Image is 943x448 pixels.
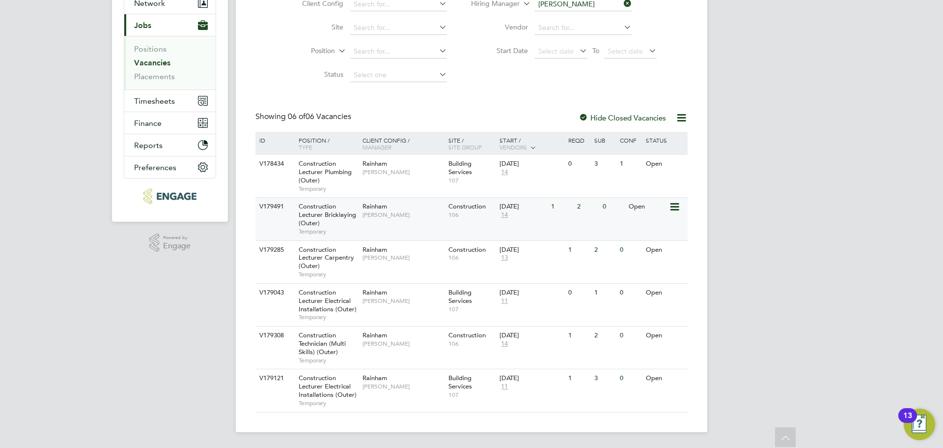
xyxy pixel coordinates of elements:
input: Search for... [350,45,447,59]
div: Jobs [124,36,216,90]
div: Open [626,198,669,216]
div: Client Config / [360,132,446,155]
div: 2 [592,241,617,259]
span: Finance [134,119,162,128]
div: 1 [617,155,643,173]
span: Temporary [299,357,358,364]
div: V179285 [257,241,291,259]
span: Vendors [499,143,527,151]
span: 06 of [288,112,305,121]
span: 106 [448,211,495,219]
div: [DATE] [499,374,563,383]
span: 06 Vacancies [288,112,351,121]
span: Rainham [362,245,387,254]
label: Site [287,23,343,31]
a: Positions [134,44,166,54]
div: 1 [549,198,574,216]
span: Site Group [448,143,482,151]
span: Select date [608,47,643,56]
span: 107 [448,305,495,313]
div: 0 [617,241,643,259]
div: ID [257,132,291,149]
div: 0 [566,155,591,173]
span: Timesheets [134,96,175,106]
span: Preferences [134,163,176,172]
span: 13 [499,254,509,262]
label: Start Date [471,46,528,55]
span: Building Services [448,159,472,176]
span: 106 [448,254,495,262]
span: Temporary [299,185,358,193]
div: 1 [566,241,591,259]
span: Building Services [448,374,472,390]
div: 0 [600,198,626,216]
div: 2 [592,327,617,345]
span: Construction Technician (Multi Skills) (Outer) [299,331,346,356]
button: Open Resource Center, 13 new notifications [904,409,935,440]
div: Position / [291,132,360,155]
a: Placements [134,72,175,81]
div: V179121 [257,369,291,388]
div: Open [643,155,686,173]
span: Construction Lecturer Bricklaying (Outer) [299,202,356,227]
input: Search for... [350,21,447,35]
span: Rainham [362,202,387,210]
div: Open [643,284,686,302]
span: Construction Lecturer Carpentry (Outer) [299,245,354,270]
span: Temporary [299,270,358,278]
div: Showing [255,112,353,122]
span: Construction [448,245,486,254]
div: [DATE] [499,160,563,168]
div: V179308 [257,327,291,345]
label: Position [278,46,335,56]
div: 3 [592,369,617,388]
span: 14 [499,340,509,348]
span: [PERSON_NAME] [362,297,444,305]
div: 1 [566,327,591,345]
div: [DATE] [499,289,563,297]
span: Rainham [362,288,387,297]
button: Preferences [124,156,216,178]
div: 1 [592,284,617,302]
input: Select one [350,68,447,82]
span: Construction Lecturer Plumbing (Outer) [299,159,352,184]
span: Temporary [299,228,358,236]
span: Building Services [448,288,472,305]
div: Open [643,327,686,345]
span: Construction [448,331,486,339]
span: Type [299,143,312,151]
span: Rainham [362,331,387,339]
div: 0 [617,327,643,345]
input: Search for... [535,21,632,35]
span: Temporary [299,399,358,407]
div: [DATE] [499,203,546,211]
img: huntereducation-logo-retina.png [143,188,196,204]
div: 0 [617,284,643,302]
label: Vendor [471,23,528,31]
span: Jobs [134,21,151,30]
div: 0 [566,284,591,302]
span: 107 [448,391,495,399]
a: Vacancies [134,58,170,67]
span: Construction Lecturer Electrical Installations (Outer) [299,374,357,399]
span: Rainham [362,159,387,168]
div: Reqd [566,132,591,149]
span: [PERSON_NAME] [362,211,444,219]
div: V179043 [257,284,291,302]
div: V178434 [257,155,291,173]
span: [PERSON_NAME] [362,340,444,348]
div: 0 [617,369,643,388]
label: Hide Closed Vacancies [579,113,666,122]
div: 2 [575,198,600,216]
button: Timesheets [124,90,216,112]
div: Site / [446,132,498,155]
span: [PERSON_NAME] [362,383,444,390]
span: 14 [499,168,509,177]
span: 107 [448,177,495,184]
a: Powered byEngage [149,234,191,252]
a: Go to home page [124,188,216,204]
div: 3 [592,155,617,173]
span: Manager [362,143,391,151]
div: Sub [592,132,617,149]
button: Finance [124,112,216,134]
